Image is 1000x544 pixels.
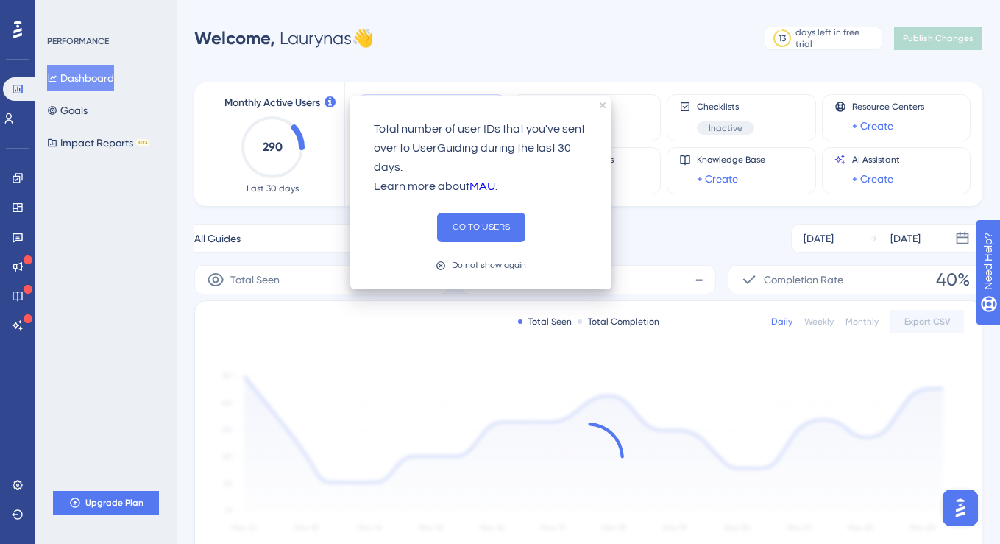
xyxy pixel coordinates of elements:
div: Monthly [845,316,879,328]
button: Publish Changes [894,27,982,50]
button: All Guides [194,224,456,253]
span: Need Help? [35,4,92,21]
span: Checklists [697,101,754,113]
span: Publish Changes [903,32,974,44]
a: + Create [852,117,893,135]
button: Impact ReportsBETA [47,130,149,156]
span: AI Assistant [852,154,900,166]
div: BETA [136,139,149,146]
div: Do not show again [452,258,526,272]
div: PERFORMANCE [47,35,109,47]
button: Export CSV [890,310,964,333]
span: All Guides [194,230,241,247]
div: Total Seen [518,316,572,328]
div: Total Completion [578,316,659,328]
a: + Create [697,170,738,188]
p: Learn more about . [374,177,588,197]
button: Dashboard [47,65,114,91]
span: Monthly Active Users [224,94,320,112]
span: Last 30 days [247,183,299,194]
a: MAU [469,177,495,197]
div: close tooltip [600,102,606,108]
div: [DATE] [890,230,921,247]
div: Laurynas 👋 [194,27,374,50]
span: Resource Centers [852,101,924,113]
span: Inactive [709,122,742,134]
p: Total number of user IDs that you've sent over to UserGuiding during the last 30 days. [374,120,588,177]
div: 13 [779,32,786,44]
span: Welcome, [194,27,275,49]
span: Completion Rate [764,271,843,289]
span: Total Seen [230,271,280,289]
text: 290 [263,140,283,154]
button: Goals [47,97,88,124]
iframe: UserGuiding AI Assistant Launcher [938,486,982,530]
span: Upgrade Plan [85,497,143,509]
span: Export CSV [904,316,951,328]
button: Upgrade Plan [53,491,159,515]
div: Weekly [804,316,834,328]
a: + Create [852,170,893,188]
span: Knowledge Base [697,154,765,166]
span: - [695,268,703,292]
div: Daily [771,316,792,328]
div: days left in free trial [795,27,877,50]
span: 40% [936,268,970,292]
button: GO TO USERS [437,213,525,242]
div: [DATE] [804,230,834,247]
